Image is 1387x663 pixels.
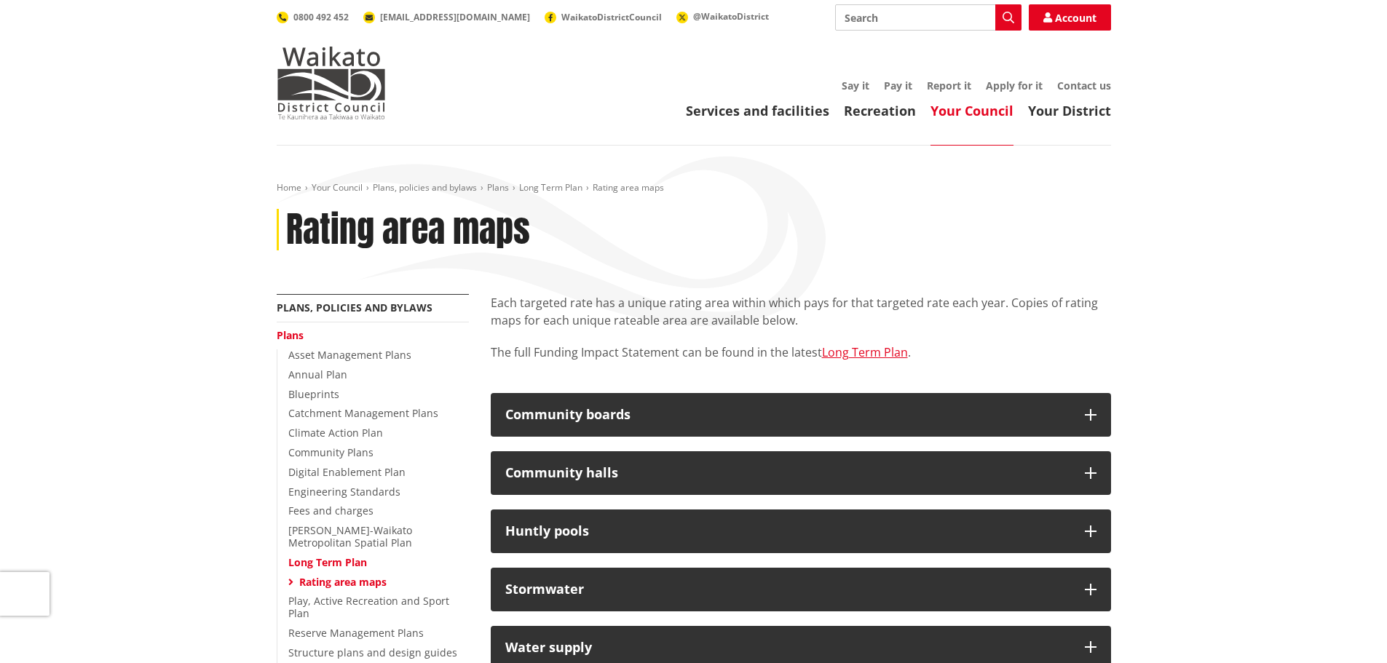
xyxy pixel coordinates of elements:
button: Community halls [491,451,1111,495]
a: Your Council [312,181,363,194]
span: @WaikatoDistrict [693,10,769,23]
a: Your Council [930,102,1013,119]
h3: Community halls [505,466,1070,480]
h1: Rating area maps [286,209,530,251]
a: Contact us [1057,79,1111,92]
h3: Stormwater [505,582,1070,597]
a: [PERSON_NAME]-Waikato Metropolitan Spatial Plan [288,523,412,549]
a: Fees and charges [288,504,374,517]
a: Structure plans and design guides [288,646,457,659]
a: Play, Active Recreation and Sport Plan [288,594,449,620]
a: Plans [277,328,304,342]
a: Say it [842,79,869,92]
span: WaikatoDistrictCouncil [561,11,662,23]
a: WaikatoDistrictCouncil [545,11,662,23]
a: Community Plans [288,445,374,459]
div: The full Funding Impact Statement can be found in the latest . [491,294,1111,378]
a: Services and facilities [686,102,829,119]
input: Search input [835,4,1022,31]
button: Community boards [491,393,1111,437]
a: Recreation [844,102,916,119]
a: Digital Enablement Plan [288,465,406,479]
a: Catchment Management Plans [288,406,438,420]
h3: Community boards [505,408,1070,422]
img: Waikato District Council - Te Kaunihera aa Takiwaa o Waikato [277,47,386,119]
button: Stormwater [491,568,1111,611]
p: Each targeted rate has a unique rating area within which pays for that targeted rate each year. C... [491,294,1111,329]
span: [EMAIL_ADDRESS][DOMAIN_NAME] [380,11,530,23]
a: Pay it [884,79,912,92]
a: Account [1029,4,1111,31]
span: 0800 492 452 [293,11,349,23]
a: Plans, policies and bylaws [277,301,432,314]
a: @WaikatoDistrict [676,10,769,23]
a: Apply for it [986,79,1043,92]
a: Long Term Plan [822,344,908,360]
a: Rating area maps [299,575,387,589]
a: Annual Plan [288,368,347,381]
a: Long Term Plan [288,555,367,569]
a: Home [277,181,301,194]
a: Blueprints [288,387,339,401]
a: Plans, policies and bylaws [373,181,477,194]
a: Climate Action Plan [288,426,383,440]
span: Rating area maps [593,181,664,194]
a: Asset Management Plans [288,348,411,362]
a: [EMAIL_ADDRESS][DOMAIN_NAME] [363,11,530,23]
h3: Water supply [505,640,1070,655]
h3: Huntly pools [505,524,1070,539]
a: Reserve Management Plans [288,626,424,640]
a: Long Term Plan [519,181,582,194]
button: Huntly pools [491,509,1111,553]
a: Report it [927,79,971,92]
a: Plans [487,181,509,194]
iframe: Messenger Launcher [1320,602,1372,654]
a: Your District [1028,102,1111,119]
a: 0800 492 452 [277,11,349,23]
a: Engineering Standards [288,485,400,499]
nav: breadcrumb [277,182,1111,194]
